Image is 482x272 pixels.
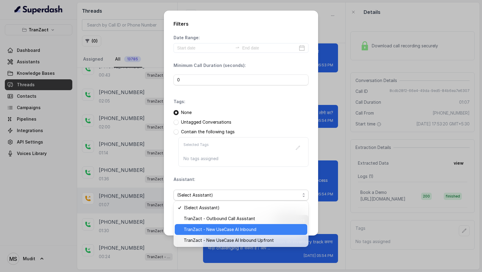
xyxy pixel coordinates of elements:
[184,237,304,244] span: TranZact - New UseCase AI Inbound Upfront
[184,215,304,222] span: TranZact - Outbound Call Assistant
[177,191,300,199] span: (Select Assistant)
[174,201,308,247] div: (Select Assistant)
[184,204,304,211] span: (Select Assistant)
[174,190,308,201] button: (Select Assistant)
[184,226,304,233] span: TranZact - New UseCase AI Inbound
